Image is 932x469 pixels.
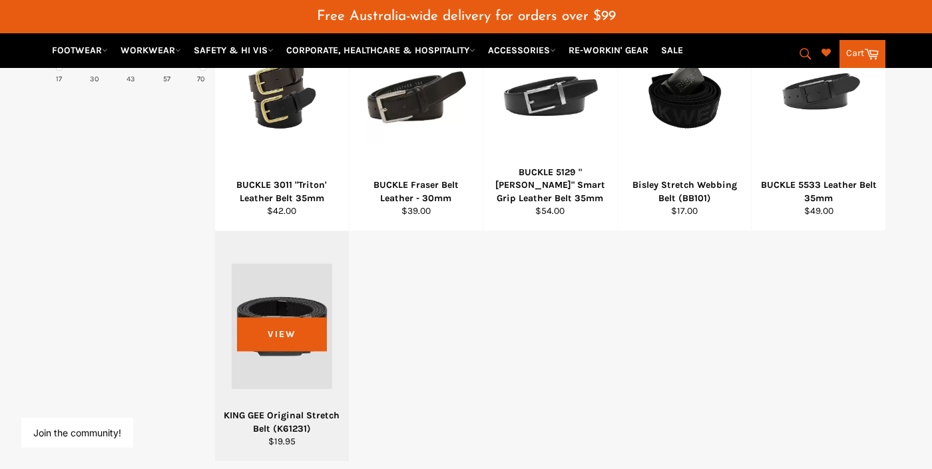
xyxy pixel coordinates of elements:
div: BUCKLE 3011 "Triton' Leather Belt 35mm [224,179,341,205]
a: WORKWEAR [115,39,186,62]
div: BUCKLE 5129 "[PERSON_NAME]" Smart Grip Leather Belt 35mm [492,166,609,205]
button: Join the community! [33,427,121,438]
div: BUCKLE Fraser Belt Leather - 30mm [357,179,475,205]
div: BUCKLE 5533 Leather Belt 35mm [760,179,877,205]
div: 43 [126,74,135,84]
a: Cart [839,40,885,68]
div: 57 [163,74,170,84]
a: ACCESSORIES [483,39,561,62]
a: KING GEE Original Stretch Belt (K61231)KING GEE Original Stretch Belt (K61231)$19.95View [214,231,349,462]
a: CORPORATE, HEALTHCARE & HOSPITALITY [281,39,481,62]
div: 70 [197,74,205,84]
a: BUCKLE 3011 BUCKLE 3011 "Triton' Leather Belt 35mm$42.00 [214,1,349,231]
a: BUCKLE 5533 Leather Belt 35mmBUCKLE 5533 Leather Belt 35mm$49.00 [751,1,885,231]
div: 17 [56,74,62,84]
div: Bisley Stretch Webbing Belt (BB101) [626,179,743,205]
a: BUCKLE Fraser Belt Leather - 30mmBUCKLE Fraser Belt Leather - 30mm$39.00 [349,1,483,231]
span: Free Australia-wide delivery for orders over $99 [317,9,616,23]
div: KING GEE Original Stretch Belt (K61231) [224,409,341,435]
a: RE-WORKIN' GEAR [563,39,654,62]
a: BUCKLE 5129 BUCKLE 5129 "[PERSON_NAME]" Smart Grip Leather Belt 35mm$54.00 [483,1,617,231]
a: SAFETY & HI VIS [188,39,279,62]
a: FOOTWEAR [47,39,113,62]
div: 30 [90,74,99,84]
a: SALE [656,39,688,62]
a: Bisley Stretch Webbing Belt (BB101)Bisley Stretch Webbing Belt (BB101)$17.00 [617,1,752,231]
